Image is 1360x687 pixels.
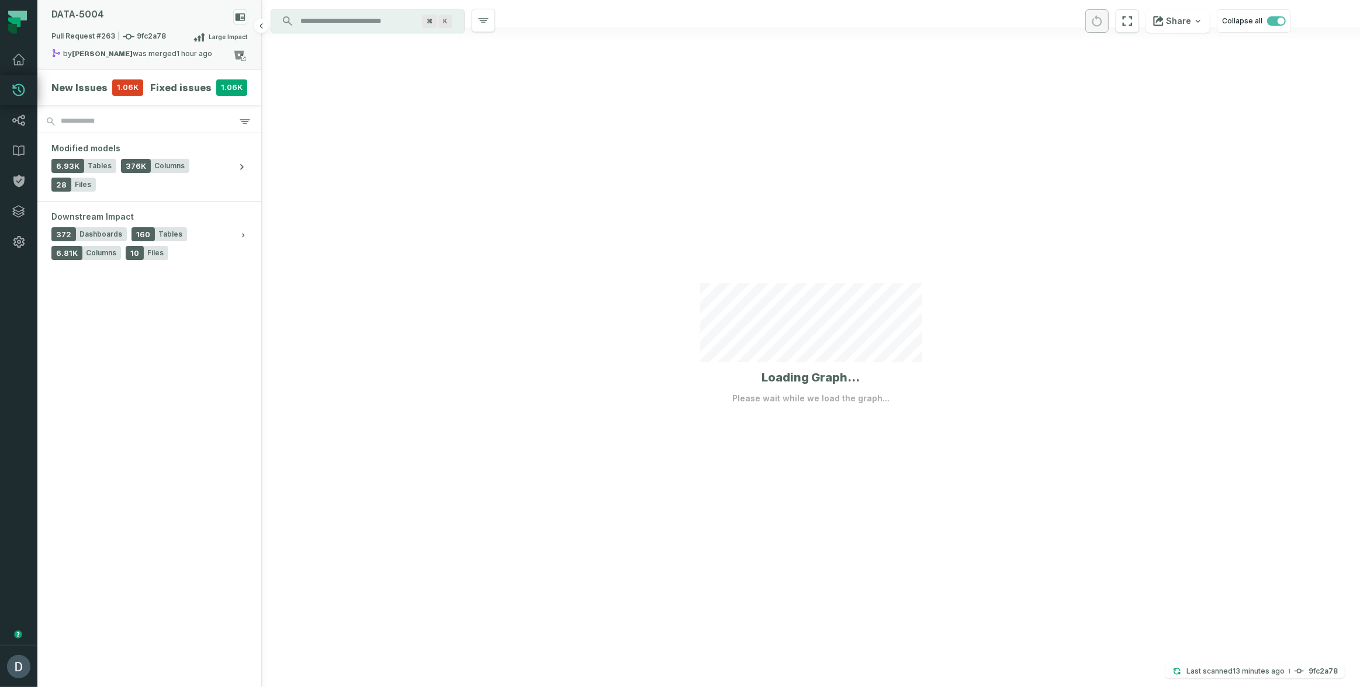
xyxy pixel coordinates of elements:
div: DATA-5004 [51,9,104,20]
span: Dashboards [79,230,122,239]
span: 1.06K [216,79,247,96]
button: Hide browsing panel [254,19,268,33]
button: Downstream Impact372Dashboards160Tables6.81KColumns10Files [37,202,261,269]
span: 376K [121,159,151,173]
p: Last scanned [1186,665,1285,677]
span: Tables [158,230,182,239]
button: Modified models6.93KTables376KColumns28Files [37,133,261,201]
span: 160 [131,227,155,241]
span: Press ⌘ + K to focus the search bar [422,15,437,28]
span: 28 [51,178,71,192]
span: Modified models [51,143,120,154]
p: Please wait while we load the graph... [732,393,890,404]
span: Large Impact [209,32,247,41]
span: Columns [86,248,116,258]
button: Collapse all [1217,9,1291,33]
button: Share [1146,9,1210,33]
span: Downstream Impact [51,211,134,223]
span: Tables [88,161,112,171]
relative-time: Sep 1, 2025, 4:06 PM GMT+3 [177,49,212,58]
relative-time: Sep 1, 2025, 4:53 PM GMT+3 [1233,667,1285,675]
span: 6.81K [51,246,82,260]
span: Files [147,248,164,258]
div: Tooltip anchor [13,629,23,640]
button: Last scanned[DATE] 4:53:17 PM9fc2a78 [1165,664,1345,678]
h4: 9fc2a78 [1309,668,1338,675]
h4: New Issues [51,81,108,95]
button: New Issues1.06KFixed issues1.06K [51,79,247,96]
a: View on bitbucket [233,48,247,63]
h4: Fixed issues [150,81,212,95]
span: 10 [126,246,144,260]
span: Press ⌘ + K to focus the search bar [438,15,452,28]
div: by was merged [51,48,233,63]
span: 372 [51,227,76,241]
h1: Loading Graph... [762,369,860,386]
strong: Tal Tilayov (Tal Tilayov) [72,50,133,57]
img: avatar of Daniel Lahyani [7,655,30,678]
span: 6.93K [51,159,84,173]
span: 1.06K [112,79,143,96]
span: Files [75,180,91,189]
span: Pull Request #263 9fc2a78 [51,31,166,43]
span: Columns [154,161,185,171]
